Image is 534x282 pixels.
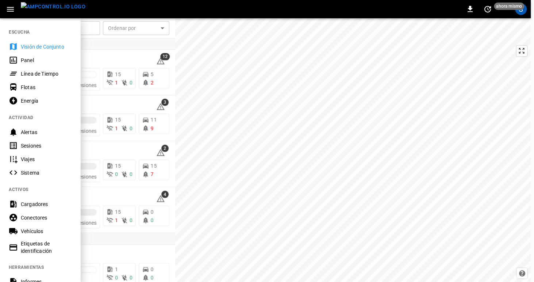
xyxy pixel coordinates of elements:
[21,156,72,163] div: Viajes
[21,70,72,77] div: Línea de Tiempo
[21,97,72,104] div: Energía
[21,43,72,50] div: Visión de Conjunto
[21,2,85,11] img: ampcontrol.io logo
[494,3,524,10] span: ahora mismo
[21,201,72,208] div: Cargadores
[21,228,72,235] div: Vehículos
[21,142,72,149] div: Sesiones
[21,57,72,64] div: Panel
[21,214,72,221] div: Conectores
[21,169,72,176] div: Sistema
[21,84,72,91] div: Flotas
[21,240,72,255] div: Etiquetas de identificación
[21,129,72,136] div: Alertas
[482,3,493,15] button: set refresh interval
